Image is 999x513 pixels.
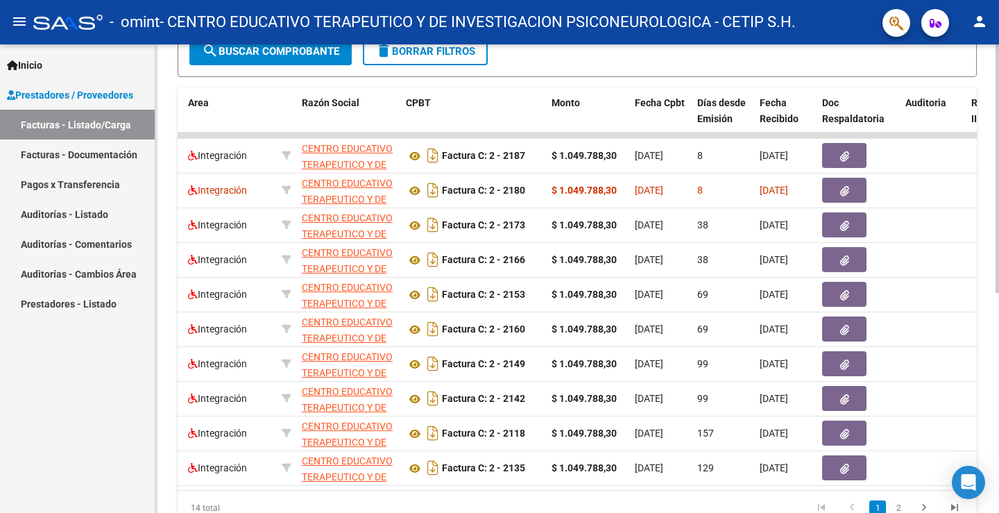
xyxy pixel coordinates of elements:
[552,289,617,300] strong: $ 1.049.788,30
[302,384,395,413] div: 30710367155
[302,386,396,460] span: CENTRO EDUCATIVO TERAPEUTICO Y DE INVESTIGACION PSICONEUROLOGICA - CETIP S.H.
[635,150,663,161] span: [DATE]
[400,88,546,149] datatable-header-cell: CPBT
[635,358,663,369] span: [DATE]
[760,254,788,265] span: [DATE]
[697,428,714,439] span: 157
[189,37,352,65] button: Buscar Comprobante
[202,42,219,59] mat-icon: search
[760,428,788,439] span: [DATE]
[160,7,796,37] span: - CENTRO EDUCATIVO TERAPEUTICO Y DE INVESTIGACION PSICONEUROLOGICA - CETIP S.H.
[11,13,28,30] mat-icon: menu
[302,141,395,170] div: 30710367155
[363,37,488,65] button: Borrar Filtros
[442,324,525,335] strong: Factura C: 2 - 2160
[629,88,692,149] datatable-header-cell: Fecha Cpbt
[754,88,817,149] datatable-header-cell: Fecha Recibido
[302,97,359,108] span: Razón Social
[188,289,247,300] span: Integración
[302,453,395,482] div: 30710367155
[552,254,617,265] strong: $ 1.049.788,30
[442,428,525,439] strong: Factura C: 2 - 2118
[635,428,663,439] span: [DATE]
[697,254,708,265] span: 38
[442,220,525,231] strong: Factura C: 2 - 2173
[552,185,617,196] strong: $ 1.049.788,30
[442,151,525,162] strong: Factura C: 2 - 2187
[635,393,663,404] span: [DATE]
[817,88,900,149] datatable-header-cell: Doc Respaldatoria
[697,219,708,230] span: 38
[760,219,788,230] span: [DATE]
[302,421,396,495] span: CENTRO EDUCATIVO TERAPEUTICO Y DE INVESTIGACION PSICONEUROLOGICA - CETIP S.H.
[635,254,663,265] span: [DATE]
[188,323,247,335] span: Integración
[760,462,788,473] span: [DATE]
[424,457,442,479] i: Descargar documento
[635,323,663,335] span: [DATE]
[552,428,617,439] strong: $ 1.049.788,30
[424,387,442,410] i: Descargar documento
[760,358,788,369] span: [DATE]
[552,219,617,230] strong: $ 1.049.788,30
[406,97,431,108] span: CPBT
[442,394,525,405] strong: Factura C: 2 - 2142
[202,45,339,58] span: Buscar Comprobante
[188,219,247,230] span: Integración
[442,255,525,266] strong: Factura C: 2 - 2166
[424,144,442,167] i: Descargar documento
[697,323,708,335] span: 69
[552,462,617,473] strong: $ 1.049.788,30
[822,97,885,124] span: Doc Respaldatoria
[424,249,442,271] i: Descargar documento
[552,393,617,404] strong: $ 1.049.788,30
[635,462,663,473] span: [DATE]
[697,150,703,161] span: 8
[697,97,746,124] span: Días desde Emisión
[424,179,442,201] i: Descargar documento
[302,212,396,287] span: CENTRO EDUCATIVO TERAPEUTICO Y DE INVESTIGACION PSICONEUROLOGICA - CETIP S.H.
[635,219,663,230] span: [DATE]
[692,88,754,149] datatable-header-cell: Días desde Emisión
[182,88,276,149] datatable-header-cell: Area
[635,289,663,300] span: [DATE]
[442,463,525,474] strong: Factura C: 2 - 2135
[188,150,247,161] span: Integración
[188,393,247,404] span: Integración
[188,254,247,265] span: Integración
[302,282,396,356] span: CENTRO EDUCATIVO TERAPEUTICO Y DE INVESTIGACION PSICONEUROLOGICA - CETIP S.H.
[302,143,396,217] span: CENTRO EDUCATIVO TERAPEUTICO Y DE INVESTIGACION PSICONEUROLOGICA - CETIP S.H.
[302,210,395,239] div: 30710367155
[188,97,209,108] span: Area
[635,185,663,196] span: [DATE]
[905,97,946,108] span: Auditoria
[697,185,703,196] span: 8
[546,88,629,149] datatable-header-cell: Monto
[900,88,966,149] datatable-header-cell: Auditoria
[971,13,988,30] mat-icon: person
[552,97,580,108] span: Monto
[302,317,396,391] span: CENTRO EDUCATIVO TERAPEUTICO Y DE INVESTIGACION PSICONEUROLOGICA - CETIP S.H.
[424,318,442,340] i: Descargar documento
[552,150,617,161] strong: $ 1.049.788,30
[110,7,160,37] span: - omint
[552,323,617,335] strong: $ 1.049.788,30
[188,358,247,369] span: Integración
[442,359,525,370] strong: Factura C: 2 - 2149
[302,419,395,448] div: 30710367155
[760,97,799,124] span: Fecha Recibido
[442,185,525,196] strong: Factura C: 2 - 2180
[697,358,708,369] span: 99
[952,466,985,499] div: Open Intercom Messenger
[296,88,400,149] datatable-header-cell: Razón Social
[188,428,247,439] span: Integración
[424,353,442,375] i: Descargar documento
[697,393,708,404] span: 99
[7,87,133,103] span: Prestadores / Proveedores
[302,349,395,378] div: 30710367155
[552,358,617,369] strong: $ 1.049.788,30
[375,42,392,59] mat-icon: delete
[302,351,396,426] span: CENTRO EDUCATIVO TERAPEUTICO Y DE INVESTIGACION PSICONEUROLOGICA - CETIP S.H.
[302,245,395,274] div: 30710367155
[424,422,442,444] i: Descargar documento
